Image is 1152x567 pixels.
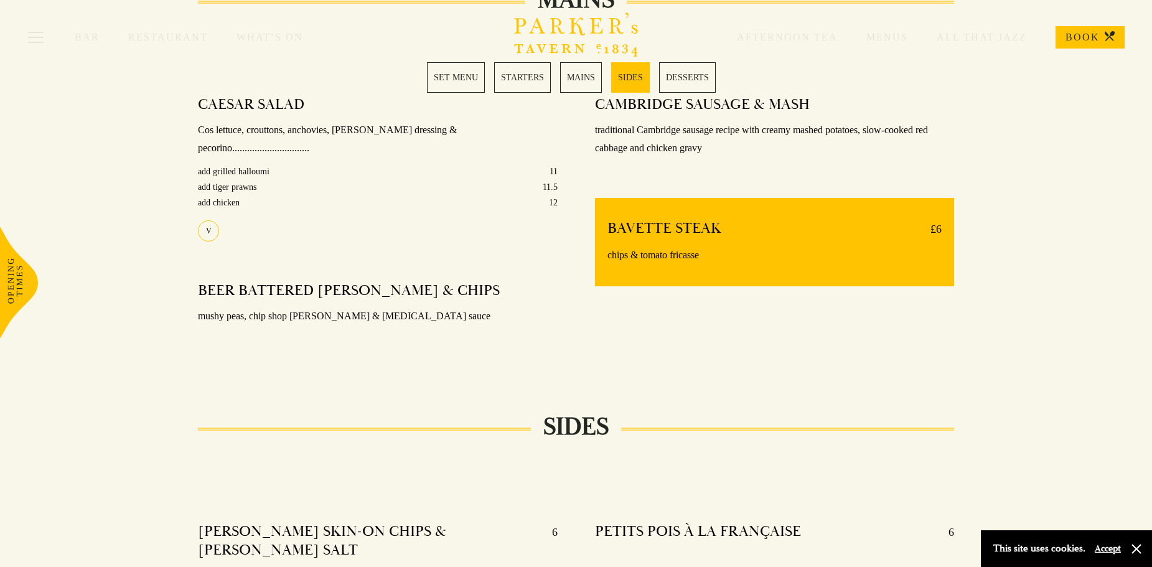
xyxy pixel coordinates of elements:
h4: PETITS POIS À LA FRANÇAISE [595,522,801,542]
p: traditional Cambridge sausage recipe with creamy mashed potatoes, slow-cooked red cabbage and chi... [595,121,954,157]
p: 11.5 [543,179,558,195]
p: add tiger prawns [198,179,256,195]
h4: [PERSON_NAME] SKIN-ON CHIPS & [PERSON_NAME] SALT [198,522,539,560]
button: Accept [1095,543,1121,555]
p: £6 [918,219,942,239]
p: add chicken [198,195,240,210]
p: Cos lettuce, crouttons, anchovies, [PERSON_NAME] dressing & pecorino............................... [198,121,557,157]
p: 12 [549,195,558,210]
p: mushy peas, chip shop [PERSON_NAME] & [MEDICAL_DATA] sauce [198,307,557,326]
p: 11 [550,164,558,179]
h4: BAVETTE STEAK [607,219,721,239]
p: chips & tomato fricasse [607,246,942,265]
button: Close and accept [1130,543,1143,555]
a: 4 / 5 [611,62,650,93]
p: add grilled halloumi [198,164,269,179]
a: 2 / 5 [494,62,551,93]
p: 6 [540,522,558,560]
a: 5 / 5 [659,62,716,93]
p: This site uses cookies. [993,540,1085,558]
h4: BEER BATTERED [PERSON_NAME] & CHIPS [198,281,500,300]
div: V [198,220,219,241]
p: 6 [936,522,954,542]
a: 3 / 5 [560,62,602,93]
h2: SIDES [531,412,621,442]
a: 1 / 5 [427,62,485,93]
